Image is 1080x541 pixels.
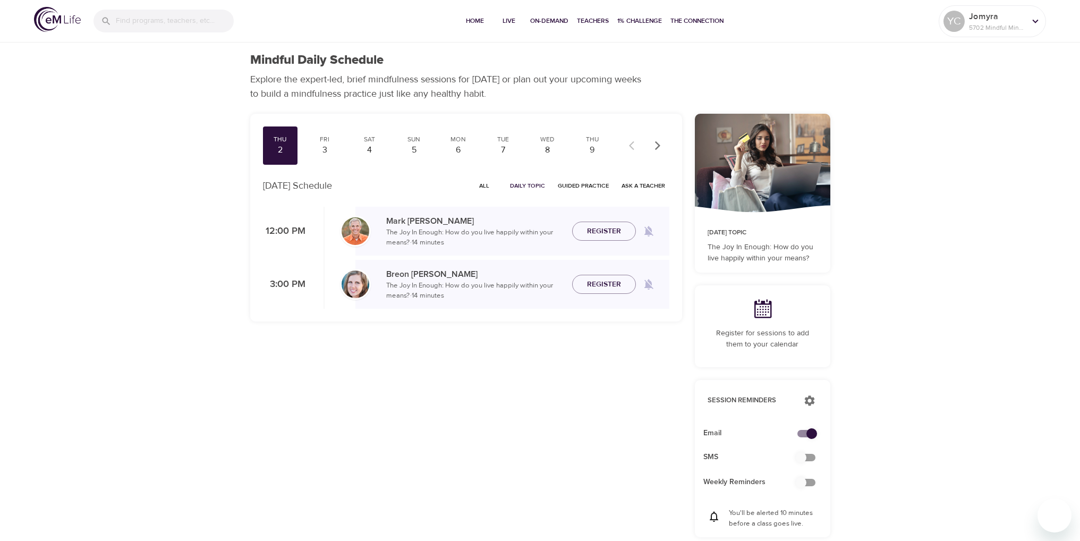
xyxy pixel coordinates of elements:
p: 12:00 PM [263,224,305,239]
p: The Joy In Enough: How do you live happily within your means? · 14 minutes [386,281,564,301]
input: Find programs, teachers, etc... [116,10,234,32]
p: You'll be alerted 10 minutes before a class goes live. [729,508,818,529]
span: All [472,181,497,191]
button: Daily Topic [506,177,549,194]
div: Sun [401,135,427,144]
button: Ask a Teacher [617,177,669,194]
div: 2 [267,144,294,156]
p: The Joy In Enough: How do you live happily within your means? [708,242,818,264]
button: Guided Practice [554,177,613,194]
p: Session Reminders [708,395,793,406]
span: Email [703,428,805,439]
div: 7 [490,144,516,156]
button: Register [572,222,636,241]
span: Register [587,225,621,238]
h1: Mindful Daily Schedule [250,53,384,68]
div: 8 [534,144,561,156]
button: Register [572,275,636,294]
div: Fri [311,135,338,144]
span: On-Demand [530,15,568,27]
span: Teachers [577,15,609,27]
img: Breon_Michel-min.jpg [342,270,369,298]
div: Mon [445,135,472,144]
div: Thu [267,135,294,144]
span: Daily Topic [510,181,545,191]
p: [DATE] Schedule [263,179,332,193]
span: Weekly Reminders [703,477,805,488]
span: Home [462,15,488,27]
p: 5702 Mindful Minutes [969,23,1025,32]
div: 9 [579,144,606,156]
p: [DATE] Topic [708,228,818,238]
p: 3:00 PM [263,277,305,292]
p: Explore the expert-led, brief mindfulness sessions for [DATE] or plan out your upcoming weeks to ... [250,72,649,101]
span: Remind me when a class goes live every Thursday at 3:00 PM [636,272,661,297]
span: Guided Practice [558,181,609,191]
span: Ask a Teacher [622,181,665,191]
span: Live [496,15,522,27]
div: 4 [356,144,382,156]
p: Mark [PERSON_NAME] [386,215,564,227]
p: Breon [PERSON_NAME] [386,268,564,281]
iframe: Button to launch messaging window [1038,498,1072,532]
div: 5 [401,144,427,156]
div: YC [943,11,965,32]
div: Thu [579,135,606,144]
span: SMS [703,452,805,463]
p: The Joy In Enough: How do you live happily within your means? · 14 minutes [386,227,564,248]
span: The Connection [670,15,724,27]
div: Sat [356,135,382,144]
div: Wed [534,135,561,144]
p: Register for sessions to add them to your calendar [708,328,818,350]
div: 6 [445,144,472,156]
div: 3 [311,144,338,156]
span: 1% Challenge [617,15,662,27]
img: logo [34,7,81,32]
button: All [467,177,501,194]
img: Mark_Pirtle-min.jpg [342,217,369,245]
p: Jomyra [969,10,1025,23]
span: Remind me when a class goes live every Thursday at 12:00 PM [636,218,661,244]
div: Tue [490,135,516,144]
span: Register [587,278,621,291]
